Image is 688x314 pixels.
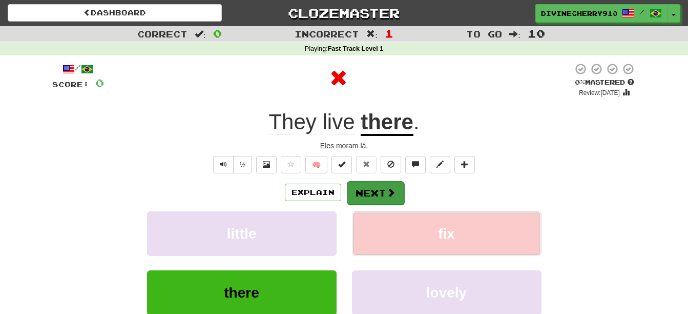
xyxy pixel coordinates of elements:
[528,27,545,40] span: 10
[52,141,636,151] div: Eles moram lá.
[227,226,257,242] span: little
[233,156,253,173] button: ½
[305,156,327,173] button: 🧠
[361,110,413,136] u: there
[213,27,222,40] span: 0
[535,4,668,23] a: DivineCherry9100 /
[322,110,355,134] span: live
[285,184,341,201] button: Explain
[639,8,644,15] span: /
[381,156,401,173] button: Ignore sentence (alt+i)
[137,29,187,39] span: Correct
[328,45,384,52] strong: Fast Track Level 1
[295,29,359,39] span: Incorrect
[347,181,404,205] button: Next
[454,156,475,173] button: Add to collection (alt+a)
[224,285,259,301] span: there
[147,211,337,256] button: little
[331,156,352,173] button: Set this sentence to 100% Mastered (alt+m)
[430,156,450,173] button: Edit sentence (alt+d)
[95,76,104,89] span: 0
[573,78,636,87] div: Mastered
[8,4,222,22] a: Dashboard
[52,63,104,75] div: /
[52,80,89,89] span: Score:
[268,110,316,134] span: They
[438,226,455,242] span: fix
[281,156,301,173] button: Favorite sentence (alt+f)
[352,211,541,256] button: fix
[195,30,206,38] span: :
[413,110,420,134] span: .
[509,30,520,38] span: :
[211,156,253,173] div: Text-to-speech controls
[426,285,467,301] span: lovely
[237,4,451,22] a: Clozemaster
[356,156,377,173] button: Reset to 0% Mastered (alt+r)
[366,30,378,38] span: :
[466,29,502,39] span: To go
[575,78,585,86] span: 0 %
[256,156,277,173] button: Show image (alt+x)
[213,156,234,173] button: Play sentence audio (ctl+space)
[541,9,617,18] span: DivineCherry9100
[579,89,620,96] small: Review: [DATE]
[405,156,426,173] button: Discuss sentence (alt+u)
[385,27,393,40] span: 1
